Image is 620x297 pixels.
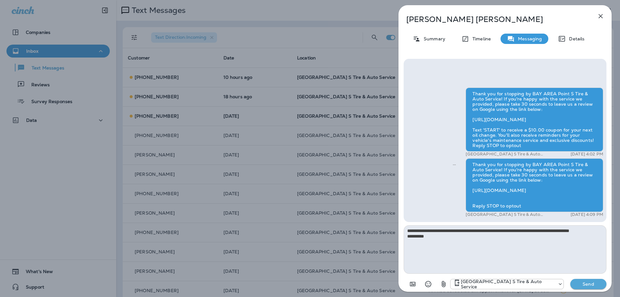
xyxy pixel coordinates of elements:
p: Details [566,36,584,41]
span: Sent [453,161,456,167]
button: Add in a premade template [406,278,419,291]
button: Select an emoji [422,278,435,291]
p: Timeline [469,36,491,41]
p: Send [575,281,602,287]
div: Thank you for stopping by BAY AREA Point S Tire & Auto Service! If you're happy with the service ... [466,158,603,212]
div: Thank you for stopping by BAY AREA Point S Tire & Auto Service! If you're happy with the service ... [466,88,603,152]
p: [DATE] 4:09 PM [571,212,603,217]
p: [GEOGRAPHIC_DATA] S Tire & Auto Service [466,152,548,157]
p: [PERSON_NAME] [PERSON_NAME] [406,15,583,24]
p: Summary [420,36,445,41]
p: [DATE] 4:02 PM [571,152,603,157]
p: [GEOGRAPHIC_DATA] S Tire & Auto Service [461,279,554,289]
button: Send [570,279,606,289]
div: +1 (410) 795-4333 [450,279,563,289]
p: Messaging [515,36,542,41]
p: [GEOGRAPHIC_DATA] S Tire & Auto Service [466,212,548,217]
